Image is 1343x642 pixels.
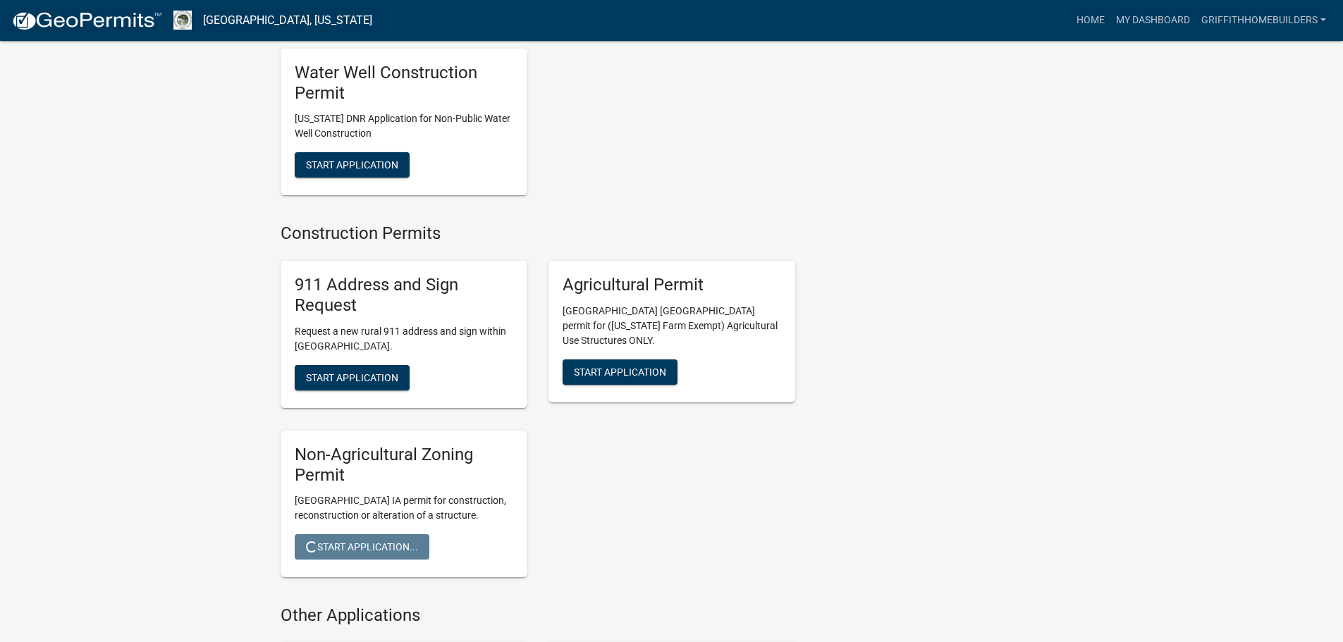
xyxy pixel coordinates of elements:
[295,63,513,104] h5: Water Well Construction Permit
[1110,7,1196,34] a: My Dashboard
[295,365,410,390] button: Start Application
[295,445,513,486] h5: Non-Agricultural Zoning Permit
[281,605,795,626] h4: Other Applications
[306,371,398,383] span: Start Application
[563,359,677,385] button: Start Application
[295,324,513,354] p: Request a new rural 911 address and sign within [GEOGRAPHIC_DATA].
[306,159,398,171] span: Start Application
[563,275,781,295] h5: Agricultural Permit
[1196,7,1332,34] a: GriffithHomebuilders
[281,223,795,244] h4: Construction Permits
[295,152,410,178] button: Start Application
[173,11,192,30] img: Boone County, Iowa
[306,541,418,553] span: Start Application...
[563,304,781,348] p: [GEOGRAPHIC_DATA] [GEOGRAPHIC_DATA] permit for ([US_STATE] Farm Exempt) Agricultural Use Structur...
[295,275,513,316] h5: 911 Address and Sign Request
[295,534,429,560] button: Start Application...
[574,366,666,378] span: Start Application
[1071,7,1110,34] a: Home
[295,111,513,141] p: [US_STATE] DNR Application for Non-Public Water Well Construction
[203,8,372,32] a: [GEOGRAPHIC_DATA], [US_STATE]
[295,493,513,523] p: [GEOGRAPHIC_DATA] IA permit for construction, reconstruction or alteration of a structure.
